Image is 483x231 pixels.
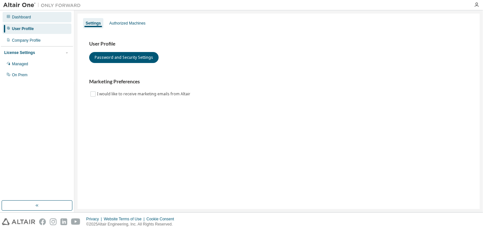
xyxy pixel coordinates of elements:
[86,216,104,222] div: Privacy
[4,50,35,55] div: License Settings
[3,2,84,8] img: Altair One
[146,216,178,222] div: Cookie Consent
[2,218,35,225] img: altair_logo.svg
[12,15,31,20] div: Dashboard
[104,216,146,222] div: Website Terms of Use
[97,90,192,98] label: I would like to receive marketing emails from Altair
[12,72,27,78] div: On Prem
[71,218,80,225] img: youtube.svg
[50,218,57,225] img: instagram.svg
[60,218,67,225] img: linkedin.svg
[89,41,468,47] h3: User Profile
[12,26,34,31] div: User Profile
[12,61,28,67] div: Managed
[89,52,159,63] button: Password and Security Settings
[109,21,145,26] div: Authorized Machines
[39,218,46,225] img: facebook.svg
[86,21,101,26] div: Settings
[86,222,178,227] p: © 2025 Altair Engineering, Inc. All Rights Reserved.
[89,79,468,85] h3: Marketing Preferences
[12,38,41,43] div: Company Profile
